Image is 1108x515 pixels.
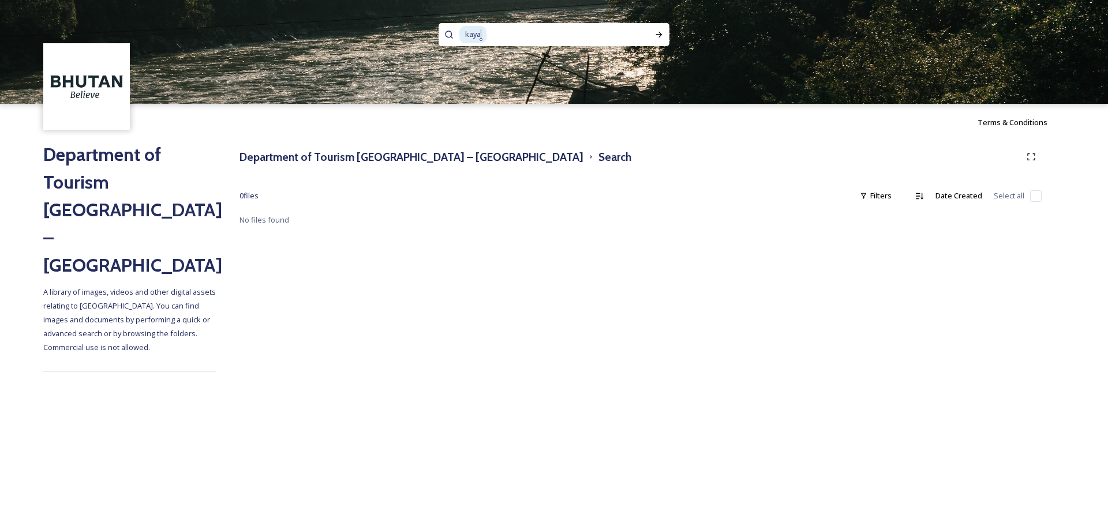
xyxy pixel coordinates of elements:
[43,141,216,279] h2: Department of Tourism [GEOGRAPHIC_DATA] – [GEOGRAPHIC_DATA]
[239,149,583,166] h3: Department of Tourism [GEOGRAPHIC_DATA] – [GEOGRAPHIC_DATA]
[978,117,1047,127] span: Terms & Conditions
[854,185,897,207] div: Filters
[930,185,988,207] div: Date Created
[994,190,1024,201] span: Select all
[239,190,259,201] span: 0 file s
[598,149,631,166] h3: Search
[45,45,129,129] img: BT_Logo_BB_Lockup_CMYK_High%2520Res.jpg
[43,287,218,352] span: A library of images, videos and other digital assets relating to [GEOGRAPHIC_DATA]. You can find ...
[239,215,289,225] span: No files found
[459,26,486,43] span: kaya
[978,115,1065,129] a: Terms & Conditions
